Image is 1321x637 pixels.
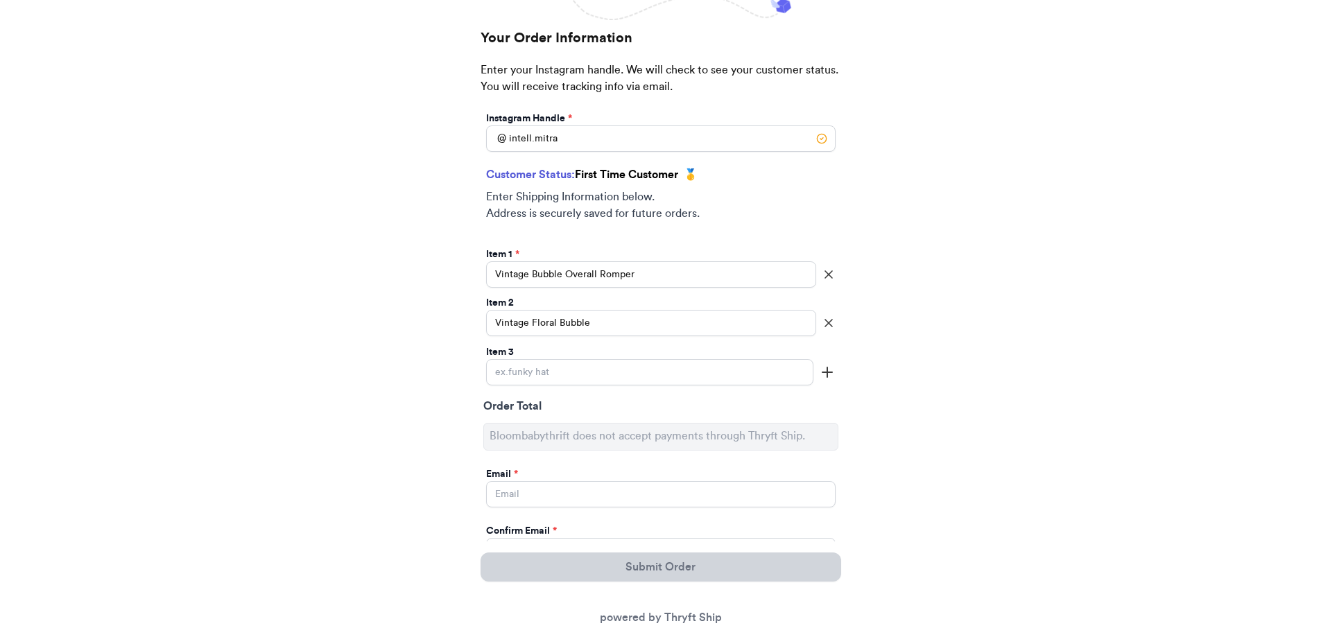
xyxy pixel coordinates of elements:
input: ex.funky hat [486,310,816,336]
div: Order Total [483,398,838,418]
label: Confirm Email [486,524,557,538]
label: Item 3 [486,345,514,359]
button: Submit Order [481,552,841,582]
label: Email [486,467,518,481]
span: 🥇 [684,166,698,183]
p: Enter your Instagram handle. We will check to see your customer status. You will receive tracking... [481,62,841,109]
h2: Your Order Information [481,28,841,62]
label: Instagram Handle [486,112,572,125]
p: Enter Shipping Information below. Address is securely saved for future orders. [486,189,836,222]
input: ex.funky hat [486,359,813,385]
div: @ [486,125,506,152]
a: powered by Thryft Ship [600,612,722,623]
span: Customer Status: [486,169,575,180]
span: First Time Customer [575,169,678,180]
input: ex.funky hat [486,261,816,288]
label: Item 2 [486,296,514,310]
input: Confirm Email [486,538,836,564]
label: Item 1 [486,247,519,261]
input: Email [486,481,836,507]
